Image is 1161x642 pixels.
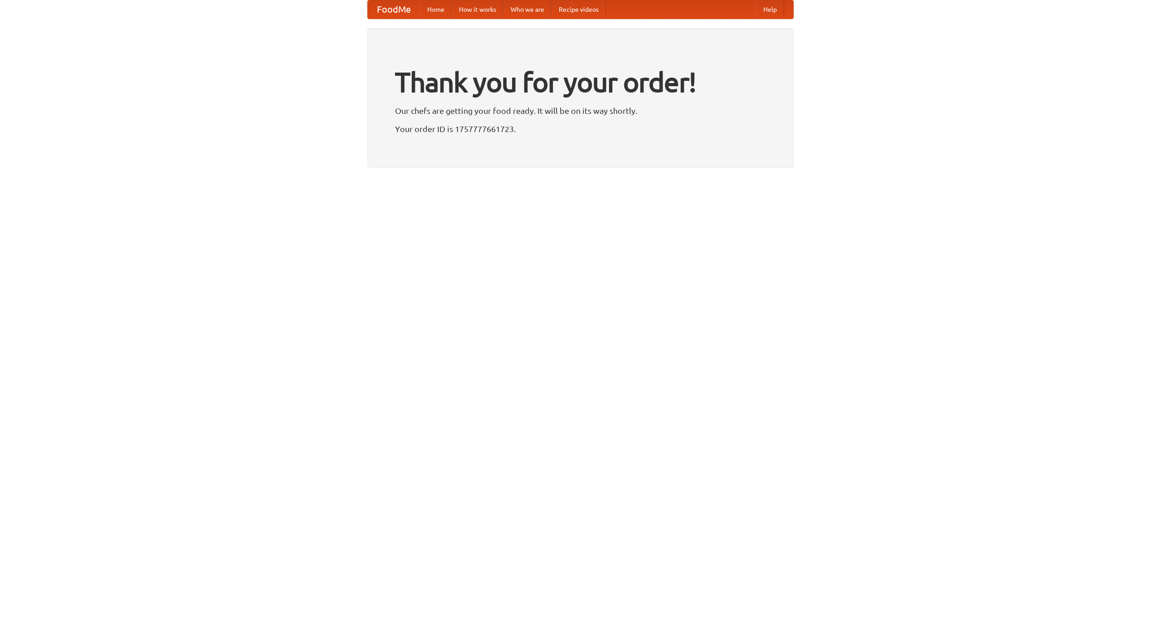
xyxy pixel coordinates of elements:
a: Recipe videos [551,0,606,19]
a: FoodMe [368,0,420,19]
a: How it works [452,0,503,19]
p: Our chefs are getting your food ready. It will be on its way shortly. [395,104,766,118]
h1: Thank you for your order! [395,60,766,104]
a: Who we are [503,0,551,19]
a: Help [756,0,784,19]
p: Your order ID is 1757777661723. [395,122,766,136]
a: Home [420,0,452,19]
